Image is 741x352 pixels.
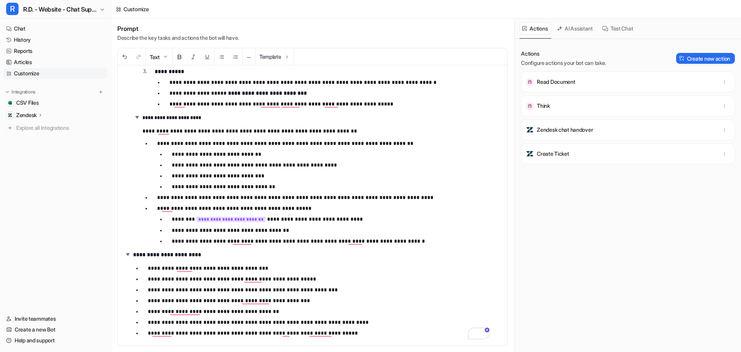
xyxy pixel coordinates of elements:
a: Reports [3,46,108,56]
a: CSV FilesCSV Files [3,97,108,108]
img: CSV Files [8,100,12,105]
p: Describe the key tasks and actions the bot will have. [117,34,239,42]
span: CSV Files [16,99,39,107]
a: Help and support [3,335,108,346]
button: Text [146,49,172,65]
a: Customize [3,68,108,79]
img: Think icon [526,102,534,110]
button: Ordered List [228,49,242,65]
p: Create Ticket [537,150,569,158]
div: To enrich screen reader interactions, please activate Accessibility in Grammarly extension settings [118,65,501,345]
img: expand-arrow.svg [124,250,132,258]
img: menu_add.svg [98,89,103,95]
button: Underline [200,49,214,65]
img: Zendesk [8,113,12,117]
p: Integrations [12,89,36,95]
img: Undo [122,54,128,60]
button: Test Chat [599,22,636,34]
a: Chat [3,23,108,34]
img: expand menu [5,89,10,95]
p: Zendesk [16,111,37,119]
button: Template [255,48,294,65]
p: Actions [521,50,606,58]
button: Bold [173,49,186,65]
img: Zendesk chat handover icon [526,126,534,134]
h1: Prompt [117,25,239,32]
a: Invite teammates [3,313,108,324]
img: Dropdown Down Arrow [162,54,168,60]
button: Undo [118,49,132,65]
img: Ordered List [232,54,239,60]
img: explore all integrations [6,124,14,132]
p: Configure actions your bot can take. [521,59,606,67]
p: Read Document [537,78,575,86]
p: Think [537,102,550,110]
img: Create action [679,56,685,61]
button: Redo [132,49,145,65]
a: Articles [3,57,108,68]
a: Create a new Bot [3,324,108,335]
button: AI Assistant [554,22,596,34]
div: Customize [123,5,149,13]
a: Explore all integrations [3,122,108,133]
img: Create Ticket icon [526,150,534,158]
img: Bold [176,54,183,60]
span: R.D. - Website - Chat Support [23,4,98,15]
button: Italic [186,49,200,65]
button: Integrations [3,88,38,96]
span: R [6,3,19,15]
button: Actions [519,22,551,34]
span: Explore all integrations [16,122,105,134]
button: ─ [243,49,255,65]
img: Underline [204,54,210,60]
button: Unordered List [215,49,228,65]
a: History [3,34,108,45]
img: Italic [190,54,196,60]
img: Redo [135,54,142,60]
img: expand-arrow.svg [133,113,141,121]
img: Template [284,54,290,60]
p: Zendesk chat handover [537,126,593,134]
img: Unordered List [218,54,225,60]
img: Read Document icon [526,78,534,86]
button: Create new action [676,53,735,64]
